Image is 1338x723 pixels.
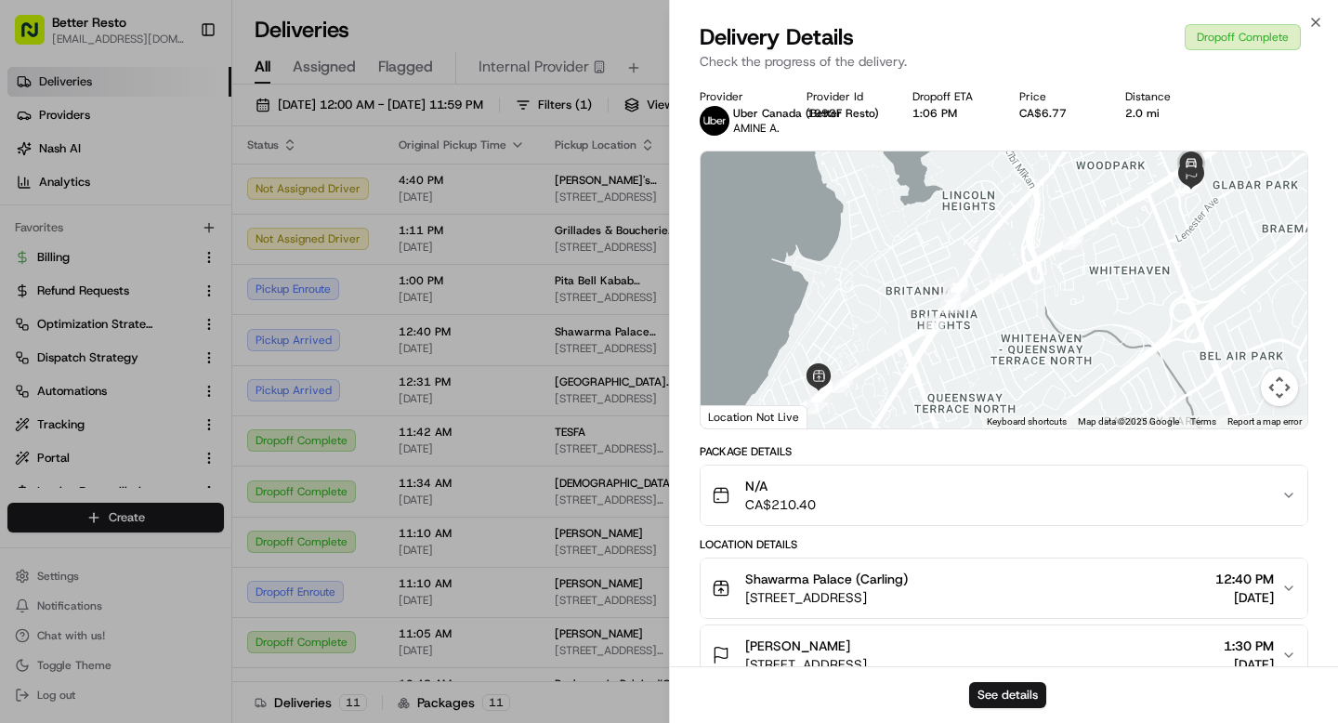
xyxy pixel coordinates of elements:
[1224,655,1274,674] span: [DATE]
[1224,637,1274,655] span: 1:30 PM
[701,466,1307,525] button: N/ACA$210.40
[1078,416,1179,427] span: Map data ©2025 Google
[948,281,968,301] div: 10
[701,405,807,428] div: Location Not Live
[701,625,1307,685] button: [PERSON_NAME][STREET_ADDRESS]1:30 PM[DATE]
[745,655,867,674] span: [STREET_ADDRESS]
[1215,588,1274,607] span: [DATE]
[833,373,853,393] div: 8
[1019,106,1096,121] div: CA$6.77
[1190,416,1216,427] a: Terms (opens in new tab)
[745,588,908,607] span: [STREET_ADDRESS]
[1125,89,1202,104] div: Distance
[940,293,961,313] div: 13
[700,89,777,104] div: Provider
[912,89,990,104] div: Dropoff ETA
[705,404,767,428] a: Open this area in Google Maps (opens a new window)
[1261,369,1298,406] button: Map camera controls
[745,495,816,514] span: CA$210.40
[969,682,1046,708] button: See details
[733,106,879,121] span: Uber Canada (Better Resto)
[745,477,816,495] span: N/A
[745,570,908,588] span: Shawarma Palace (Carling)
[705,404,767,428] img: Google
[807,89,884,104] div: Provider Id
[700,106,729,136] img: uber-new-logo.jpeg
[947,276,967,296] div: 12
[700,52,1308,71] p: Check the progress of the delivery.
[811,381,832,401] div: 7
[701,559,1307,618] button: Shawarma Palace (Carling)[STREET_ADDRESS]12:40 PM[DATE]
[983,273,1003,294] div: 14
[700,22,854,52] span: Delivery Details
[987,415,1067,428] button: Keyboard shortcuts
[1063,230,1083,250] div: 15
[700,444,1308,459] div: Package Details
[1125,106,1202,121] div: 2.0 mi
[745,637,850,655] span: [PERSON_NAME]
[807,394,827,414] div: 1
[1215,570,1274,588] span: 12:40 PM
[700,537,1308,552] div: Location Details
[807,106,842,121] button: 1993F
[924,316,944,336] div: 9
[1227,416,1302,427] a: Report a map error
[944,277,964,297] div: 11
[1173,177,1193,197] div: 16
[733,121,780,136] span: AMINE A.
[912,106,990,121] div: 1:06 PM
[1019,89,1096,104] div: Price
